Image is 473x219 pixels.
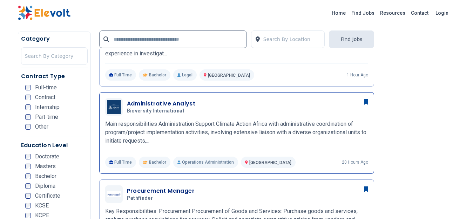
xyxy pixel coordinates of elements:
[25,203,31,208] input: KCSE
[35,95,55,100] span: Contract
[35,213,49,218] span: KCPE
[35,124,48,130] span: Other
[35,173,56,179] span: Bachelor
[35,114,58,120] span: Part-time
[25,104,31,110] input: Internship
[25,124,31,130] input: Other
[25,95,31,100] input: Contract
[127,195,153,201] span: Pathfinder
[173,69,197,81] p: Legal
[208,73,250,78] span: [GEOGRAPHIC_DATA]
[25,193,31,199] input: Certificate
[173,157,238,168] p: Operations Administration
[21,72,88,81] h5: Contract Type
[25,183,31,189] input: Diploma
[105,98,368,168] a: Bioversity InternationalAdministrative AnalystBioversity InternationalMain responsibilities Admin...
[105,157,136,168] p: Full Time
[107,100,121,114] img: Bioversity International
[408,7,431,19] a: Contact
[342,159,368,165] p: 20 hours ago
[329,30,374,48] button: Find Jobs
[18,6,70,20] img: Elevolt
[149,72,166,78] span: Bachelor
[107,191,121,197] img: Pathfinder
[105,120,368,145] p: Main responsibilities Administration Support Climate Action Africa with administrative coordinati...
[105,69,136,81] p: Full Time
[25,114,31,120] input: Part-time
[349,7,377,19] a: Find Jobs
[35,85,57,90] span: Full-time
[438,185,473,219] iframe: Chat Widget
[347,72,368,78] p: 1 hour ago
[35,164,56,169] span: Masters
[35,203,49,208] span: KCSE
[25,173,31,179] input: Bachelor
[127,108,184,114] span: Bioversity International
[35,193,60,199] span: Certificate
[35,183,55,189] span: Diploma
[249,160,291,165] span: [GEOGRAPHIC_DATA]
[21,35,88,43] h5: Category
[25,154,31,159] input: Doctorate
[377,7,408,19] a: Resources
[25,164,31,169] input: Masters
[21,141,88,150] h5: Education Level
[431,6,453,20] a: Login
[149,159,166,165] span: Bachelor
[25,213,31,218] input: KCPE
[329,7,349,19] a: Home
[35,104,60,110] span: Internship
[127,100,196,108] h3: Administrative Analyst
[25,85,31,90] input: Full-time
[127,187,195,195] h3: Procurement Manager
[35,154,59,159] span: Doctorate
